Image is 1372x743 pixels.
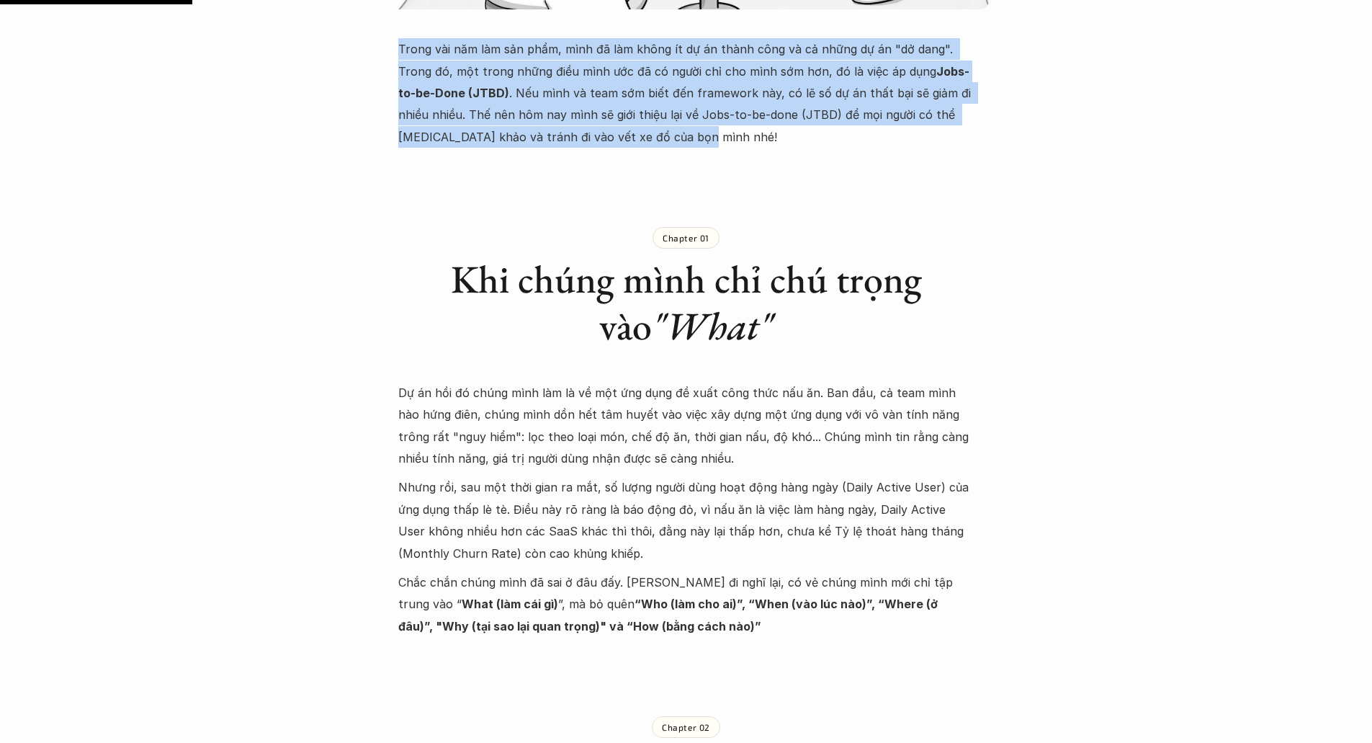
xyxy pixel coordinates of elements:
[398,571,974,637] p: Chắc chắn chúng mình đã sai ở đâu đấy. [PERSON_NAME] đi nghĩ lại, có vẻ chúng mình mới chỉ tập tr...
[398,38,974,148] p: Trong vài năm làm sản phẩm, mình đã làm không ít dự án thành công và cả những dự án "dở dang". Tr...
[398,597,941,633] strong: “Who (làm cho ai)”, “When (vào lúc nào)”, “Where (ở đâu)”, "Why (tại sao lại quan trọng)" và “How...
[398,256,974,350] h1: Khi chúng mình chỉ chú trọng vào
[652,301,773,351] em: "What"
[462,597,558,611] strong: What (làm cái gì)
[663,233,709,243] p: Chapter 01
[662,722,710,732] p: Chapter 02
[398,382,974,470] p: Dự án hồi đó chúng mình làm là về một ứng dụng đề xuất công thức nấu ăn. Ban đầu, cả team mình hà...
[398,476,974,564] p: Nhưng rồi, sau một thời gian ra mắt, số lượng người dùng hoạt động hàng ngày (Daily Active User) ...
